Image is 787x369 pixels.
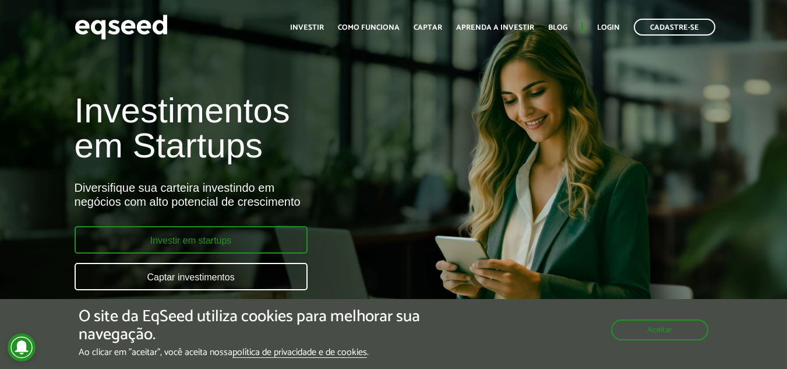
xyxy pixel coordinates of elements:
[75,12,168,43] img: EqSeed
[456,24,534,31] a: Aprenda a investir
[414,24,442,31] a: Captar
[548,24,567,31] a: Blog
[338,24,400,31] a: Como funciona
[79,308,456,344] h5: O site da EqSeed utiliza cookies para melhorar sua navegação.
[75,181,451,209] div: Diversifique sua carteira investindo em negócios com alto potencial de crescimento
[232,348,367,358] a: política de privacidade e de cookies
[634,19,715,36] a: Cadastre-se
[290,24,324,31] a: Investir
[79,347,456,358] p: Ao clicar em "aceitar", você aceita nossa .
[611,319,708,340] button: Aceitar
[75,93,451,163] h1: Investimentos em Startups
[75,226,308,254] a: Investir em startups
[75,263,308,290] a: Captar investimentos
[597,24,620,31] a: Login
